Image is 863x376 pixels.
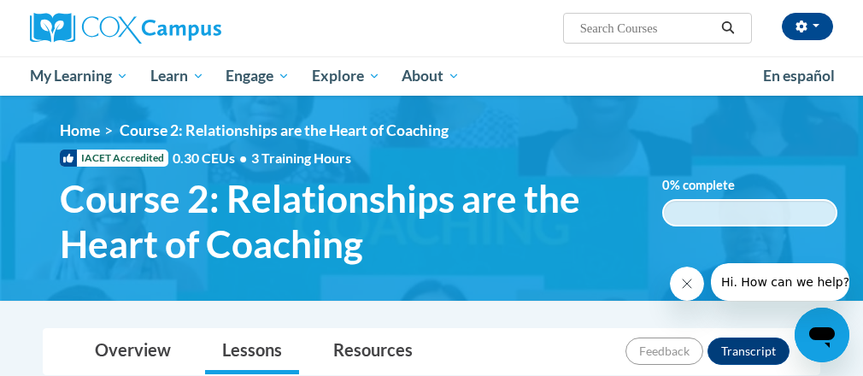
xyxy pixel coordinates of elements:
span: 0.30 CEUs [173,149,251,167]
span: En español [763,67,835,85]
label: % complete [662,176,760,195]
a: Cox Campus [30,13,280,44]
div: Main menu [17,56,846,96]
span: About [402,66,460,86]
a: Explore [301,56,391,96]
iframe: Close message [670,267,704,301]
img: Cox Campus [30,13,221,44]
span: IACET Accredited [60,150,168,167]
span: Course 2: Relationships are the Heart of Coaching [60,176,637,267]
span: • [239,150,247,166]
a: Home [60,121,100,139]
a: Lessons [205,329,299,374]
input: Search Courses [578,18,715,38]
span: Learn [150,66,204,86]
iframe: Message from company [711,263,849,301]
span: Course 2: Relationships are the Heart of Coaching [120,121,449,139]
span: Engage [226,66,290,86]
span: Explore [312,66,380,86]
a: Engage [214,56,301,96]
button: Transcript [707,338,790,365]
span: My Learning [30,66,128,86]
a: Learn [139,56,215,96]
button: Search [715,18,741,38]
a: Overview [78,329,188,374]
button: Feedback [625,338,703,365]
a: My Learning [19,56,139,96]
a: About [391,56,472,96]
a: En español [752,58,846,94]
span: 3 Training Hours [251,150,351,166]
span: 0 [662,178,670,192]
iframe: Button to launch messaging window [795,308,849,362]
a: Resources [316,329,430,374]
button: Account Settings [782,13,833,40]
